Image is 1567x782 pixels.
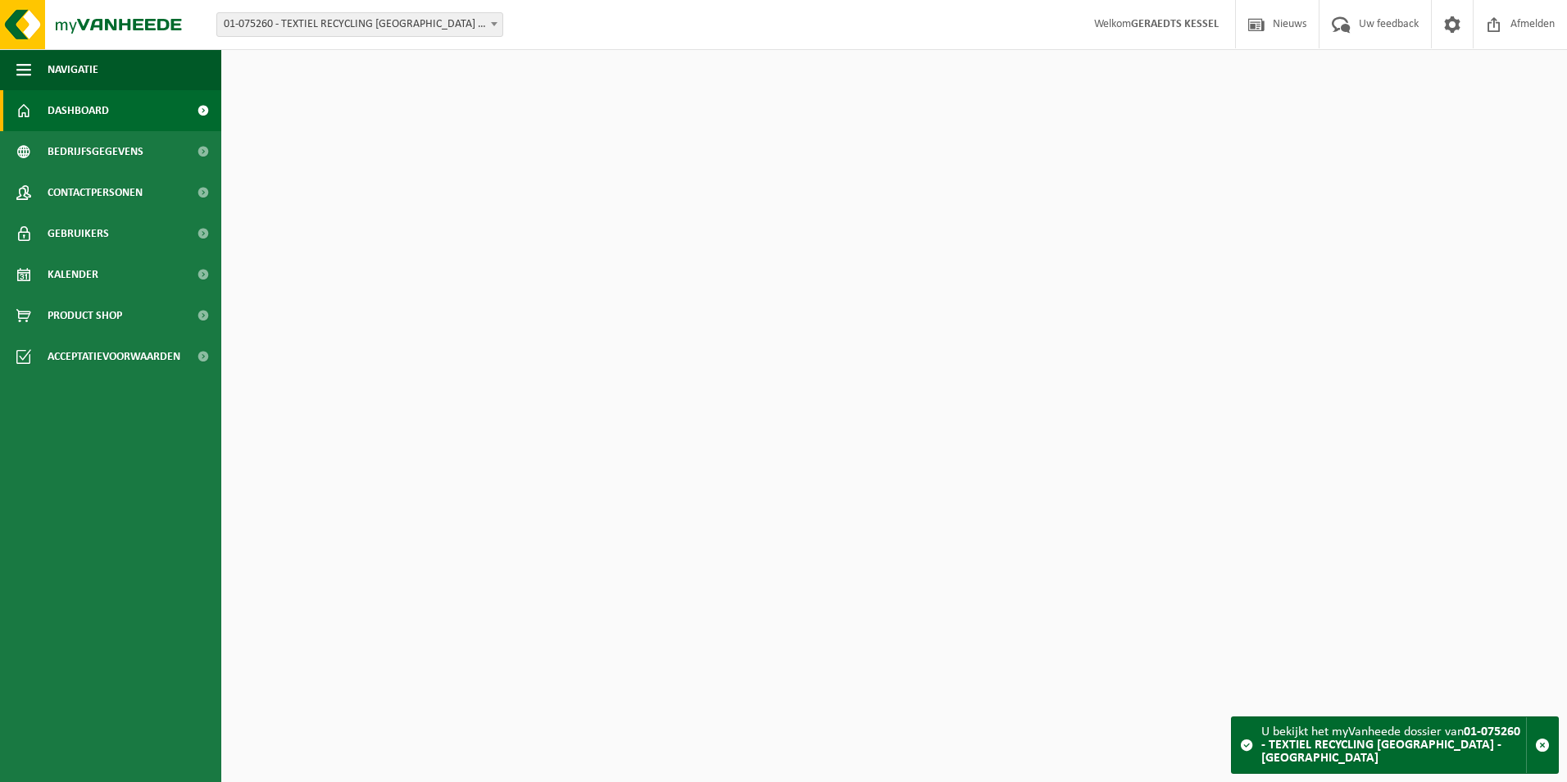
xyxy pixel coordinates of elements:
[217,13,502,36] span: 01-075260 - TEXTIEL RECYCLING DORDRECHT - DORDRECHT
[48,90,109,131] span: Dashboard
[1261,717,1526,773] div: U bekijkt het myVanheede dossier van
[48,336,180,377] span: Acceptatievoorwaarden
[1261,725,1520,765] strong: 01-075260 - TEXTIEL RECYCLING [GEOGRAPHIC_DATA] - [GEOGRAPHIC_DATA]
[48,172,143,213] span: Contactpersonen
[48,131,143,172] span: Bedrijfsgegevens
[48,213,109,254] span: Gebruikers
[48,49,98,90] span: Navigatie
[216,12,503,37] span: 01-075260 - TEXTIEL RECYCLING DORDRECHT - DORDRECHT
[48,254,98,295] span: Kalender
[1131,18,1219,30] strong: GERAEDTS KESSEL
[48,295,122,336] span: Product Shop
